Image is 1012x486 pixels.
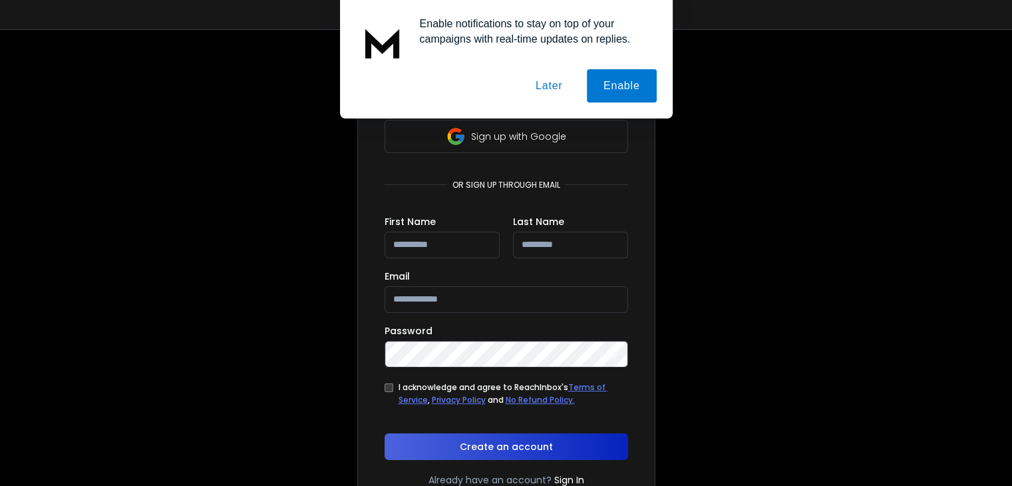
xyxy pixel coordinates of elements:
[519,69,579,103] button: Later
[385,433,628,460] button: Create an account
[399,381,628,407] div: I acknowledge and agree to ReachInbox's , and
[587,69,657,103] button: Enable
[513,217,564,226] label: Last Name
[447,180,566,190] p: or sign up through email
[356,16,409,69] img: notification icon
[471,130,566,143] p: Sign up with Google
[385,120,628,153] button: Sign up with Google
[385,326,432,336] label: Password
[385,272,410,281] label: Email
[385,217,436,226] label: First Name
[432,394,486,405] a: Privacy Policy
[409,16,657,47] div: Enable notifications to stay on top of your campaigns with real-time updates on replies.
[506,394,575,405] a: No Refund Policy.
